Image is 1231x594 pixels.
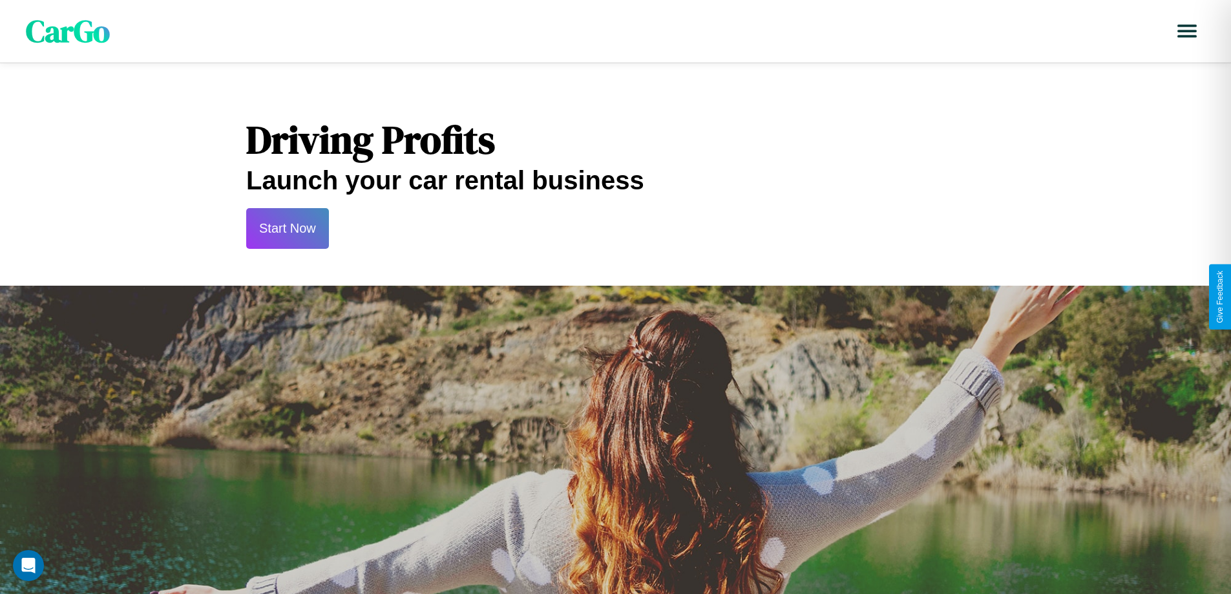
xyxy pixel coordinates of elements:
[246,113,985,166] h1: Driving Profits
[1215,271,1225,323] div: Give Feedback
[26,10,110,52] span: CarGo
[246,208,329,249] button: Start Now
[13,550,44,581] div: Open Intercom Messenger
[1169,13,1205,49] button: Open menu
[246,166,985,195] h2: Launch your car rental business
